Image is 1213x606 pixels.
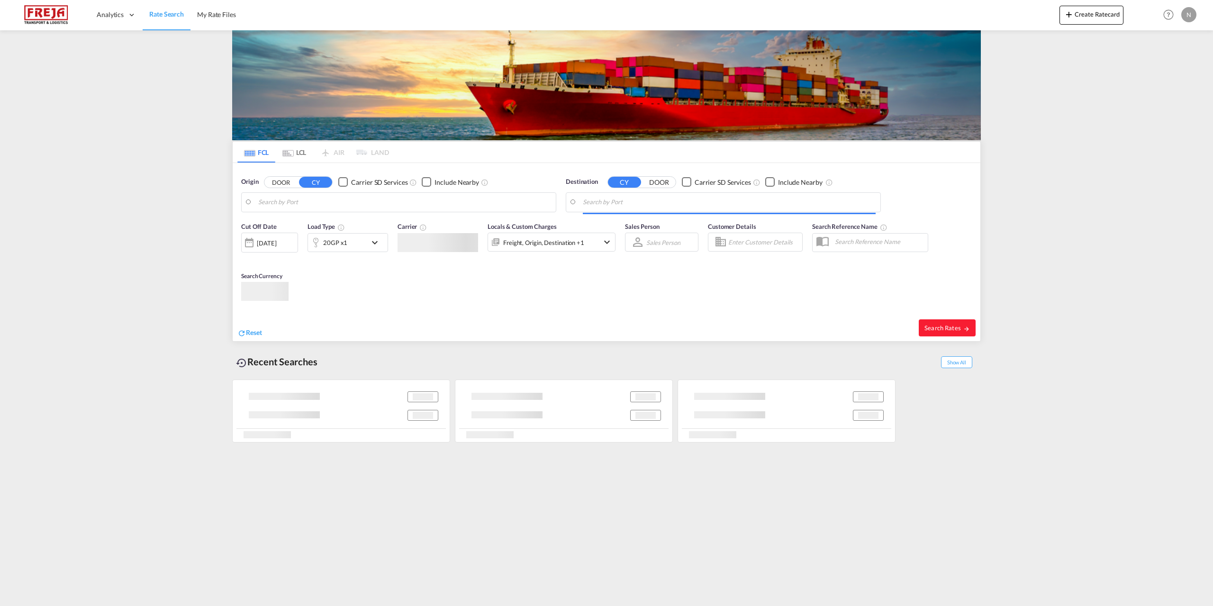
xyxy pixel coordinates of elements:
div: N [1181,7,1196,22]
md-checkbox: Checkbox No Ink [682,177,751,187]
md-checkbox: Checkbox No Ink [338,177,407,187]
span: Carrier [398,223,427,230]
input: Enter Customer Details [728,235,799,249]
md-datepicker: Select [241,252,248,264]
input: Search by Port [583,195,876,209]
span: Cut Off Date [241,223,277,230]
md-icon: The selected Trucker/Carrierwill be displayed in the rate results If the rates are from another f... [419,224,427,231]
md-icon: Unchecked: Ignores neighbouring ports when fetching rates.Checked : Includes neighbouring ports w... [481,179,489,186]
div: Origin DOOR CY Checkbox No InkUnchecked: Search for CY (Container Yard) services for all selected... [233,163,980,341]
span: Load Type [308,223,345,230]
md-icon: icon-information-outline [337,224,345,231]
div: Recent Searches [232,351,321,372]
div: Carrier SD Services [351,178,407,187]
md-icon: Unchecked: Search for CY (Container Yard) services for all selected carriers.Checked : Search for... [753,179,760,186]
md-icon: Unchecked: Ignores neighbouring ports when fetching rates.Checked : Includes neighbouring ports w... [825,179,833,186]
span: Search Rates [924,324,970,332]
button: CY [608,177,641,188]
span: Locals & Custom Charges [488,223,557,230]
div: 20GP x1icon-chevron-down [308,233,388,252]
button: Search Ratesicon-arrow-right [919,319,976,336]
div: Include Nearby [435,178,479,187]
span: Destination [566,177,598,187]
md-icon: icon-plus 400-fg [1063,9,1075,20]
button: icon-plus 400-fgCreate Ratecard [1059,6,1123,25]
md-icon: Unchecked: Search for CY (Container Yard) services for all selected carriers.Checked : Search for... [409,179,417,186]
button: DOOR [643,177,676,188]
md-icon: icon-chevron-down [369,237,385,248]
md-pagination-wrapper: Use the left and right arrow keys to navigate between tabs [237,142,389,163]
span: Reset [246,328,262,336]
md-icon: icon-arrow-right [963,326,970,332]
input: Search by Port [258,195,551,209]
span: Origin [241,177,258,187]
span: Rate Search [149,10,184,18]
div: [DATE] [241,233,298,253]
div: Freight Origin Destination Factory Stuffingicon-chevron-down [488,233,616,252]
md-checkbox: Checkbox No Ink [422,177,479,187]
md-select: Sales Person [645,235,681,249]
md-tab-item: LCL [275,142,313,163]
div: [DATE] [257,239,276,247]
div: icon-refreshReset [237,328,262,338]
div: Carrier SD Services [695,178,751,187]
span: Show All [941,356,972,368]
span: Search Currency [241,272,282,280]
md-icon: icon-chevron-down [601,236,613,248]
span: Analytics [97,10,124,19]
md-icon: icon-backup-restore [236,357,247,369]
img: LCL+%26+FCL+BACKGROUND.png [232,30,981,140]
span: Sales Person [625,223,660,230]
md-icon: Your search will be saved by the below given name [880,224,887,231]
md-tab-item: FCL [237,142,275,163]
span: My Rate Files [197,10,236,18]
div: Include Nearby [778,178,823,187]
div: Freight Origin Destination Factory Stuffing [503,236,584,249]
span: Search Reference Name [812,223,887,230]
button: CY [299,177,332,188]
input: Search Reference Name [830,235,928,249]
button: DOOR [264,177,298,188]
span: Customer Details [708,223,756,230]
img: 586607c025bf11f083711d99603023e7.png [14,4,78,26]
span: Help [1160,7,1177,23]
md-checkbox: Checkbox No Ink [765,177,823,187]
div: Help [1160,7,1181,24]
md-icon: icon-refresh [237,329,246,337]
div: 20GP x1 [323,236,347,249]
